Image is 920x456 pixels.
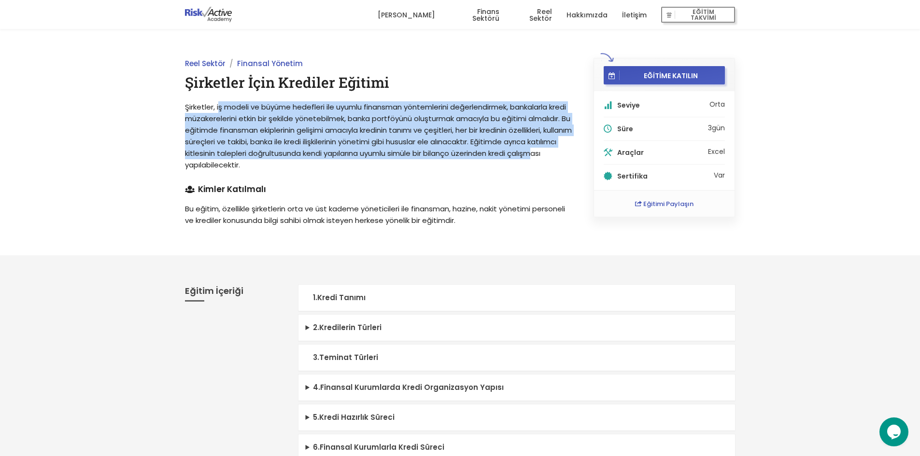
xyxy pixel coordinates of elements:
p: Bu eğitim, özellikle şirketlerin orta ve üst kademe yöneticileri ile finansman, hazine, nakit yön... [185,203,572,226]
li: Excel [708,148,725,155]
a: Eğitimi Paylaşın [635,199,694,208]
a: Finansal Yönetim [237,58,303,69]
iframe: chat widget [879,417,910,446]
li: Var [604,172,725,180]
li: Orta [604,101,725,117]
span: EĞİTİM TAKVİMİ [675,8,731,22]
a: Finans Sektörü [450,0,499,29]
h5: Sertifika [617,173,712,180]
span: Şirketler, iş modeli ve büyüme hedefleri ile uyumlu finansman yöntemlerini değerlendirmek, bankal... [185,102,572,170]
h3: Eğitim İçeriği [185,284,283,302]
h4: Kimler Katılmalı [185,185,572,193]
button: EĞİTİME KATILIN [604,66,725,84]
h1: Şirketler İçin Krediler Eğitimi [185,73,572,92]
summary: 3.Teminat Türleri [298,345,735,371]
a: Reel Sektör [514,0,552,29]
summary: 1.Kredi Tanımı [298,285,735,311]
li: 3 gün [604,124,725,141]
a: Reel Sektör [185,58,226,69]
h5: Araçlar [617,149,706,156]
a: EĞİTİM TAKVİMİ [661,0,735,29]
span: EĞİTİME KATILIN [620,71,722,80]
a: İletişim [622,0,647,29]
a: Hakkımızda [566,0,608,29]
button: EĞİTİM TAKVİMİ [661,7,735,23]
summary: 2.Kredilerin Türleri [298,315,735,341]
a: [PERSON_NAME] [378,0,435,29]
summary: 4.Finansal Kurumlarda Kredi Organizasyon Yapısı [298,374,735,401]
h5: Süre [617,125,706,132]
img: logo-dark.png [185,7,232,22]
summary: 5.Kredi Hazırlık Süreci [298,404,735,431]
h5: Seviye [617,102,708,109]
